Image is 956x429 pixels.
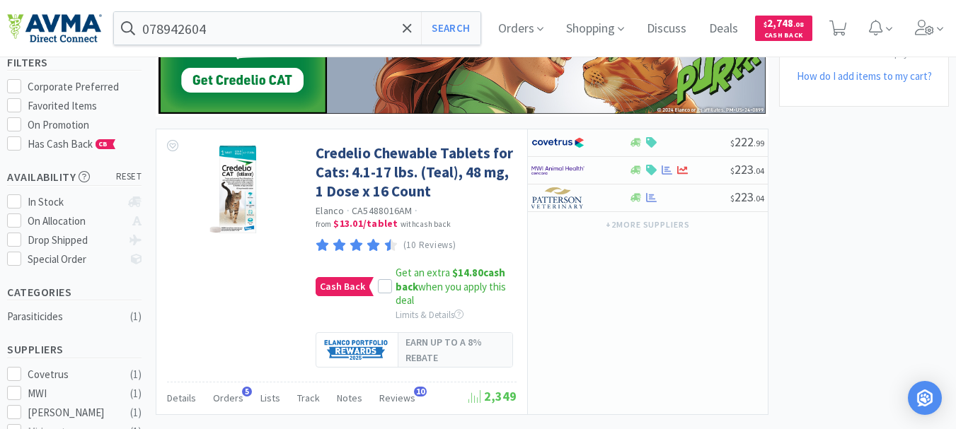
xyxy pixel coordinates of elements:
div: MWI [28,385,115,402]
div: On Allocation [28,213,122,230]
span: Has Cash Back [28,137,116,151]
img: f6b2451649754179b5b4e0c70c3f7cb0_2.png [531,160,584,181]
span: Notes [337,392,362,404]
img: f5e969b455434c6296c6d81ef179fa71_3.png [531,187,584,208]
div: Parasiticides [7,308,122,325]
a: Discuss [641,23,692,35]
span: Cash Back [316,278,369,295]
span: . 08 [793,20,804,29]
strong: $13.01 / tablet [333,217,398,230]
span: 223 [730,161,764,177]
a: Credelio Chewable Tablets for Cats: 4.1-17 lbs. (Teal), 48 mg, 1 Dose x 16 Count [316,143,513,201]
div: Open Intercom Messenger [908,381,942,415]
img: e4e33dab9f054f5782a47901c742baa9_102.png [7,13,102,43]
span: . 99 [754,138,764,148]
span: 2,748 [764,16,804,30]
div: Covetrus [28,366,115,383]
span: Limits & Details [396,309,463,321]
span: 5 [242,387,252,396]
a: $2,748.08Cash Back [755,9,812,47]
span: Details [167,392,196,404]
div: ( 1 ) [130,308,142,325]
button: +2more suppliers [599,215,697,235]
span: Cash Back [764,32,804,41]
p: (10 Reviews) [403,238,456,253]
span: 10 [414,387,427,396]
div: Drop Shipped [28,232,122,249]
div: ( 1 ) [130,404,142,421]
strong: cash back [396,266,505,293]
span: 2,349 [468,388,517,404]
a: Earn up to a 8% rebate [316,332,513,368]
span: Reviews [379,392,415,404]
h5: How do I add items to my cart? [780,68,948,85]
div: On Promotion [28,117,142,134]
h5: Availability [7,169,142,185]
div: Corporate Preferred [28,78,142,95]
span: . 04 [754,193,764,204]
span: 222 [730,134,764,150]
span: Get an extra when you apply this deal [396,266,506,307]
button: Search [421,12,480,45]
span: $14.80 [452,266,483,279]
span: $ [730,193,735,204]
span: Lists [260,392,280,404]
a: Deals [703,23,744,35]
span: $ [730,138,735,148]
span: Orders [213,392,243,404]
span: $ [764,20,767,29]
h5: Suppliers [7,341,142,358]
img: dd12ff36208f431f98e58dc8ff46f7d4_497199.jpg [192,143,284,235]
div: [PERSON_NAME] [28,404,115,421]
span: . 04 [754,165,764,176]
div: Favorited Items [28,98,142,114]
img: eeee45db25e54f2189c6cb6a1b48f519.png [323,339,391,360]
span: CB [96,140,110,148]
span: from [316,219,331,229]
span: · [415,204,417,217]
div: ( 1 ) [130,366,142,383]
span: with cash back [401,219,451,229]
a: Elanco [316,204,345,217]
span: Track [297,392,320,404]
span: reset [116,170,142,184]
img: 77fca1acd8b6420a9015268ca798ef17_1.png [531,132,584,153]
span: $ [730,165,735,176]
div: In Stock [28,194,122,211]
div: Special Order [28,251,122,268]
span: 223 [730,189,764,205]
span: Earn up to a 8% rebate [405,334,505,366]
div: ( 1 ) [130,385,142,402]
h5: Filters [7,54,142,71]
span: CA5488016AM [352,204,413,217]
span: · [347,204,350,217]
h5: Categories [7,284,142,300]
input: Search by item, sku, manufacturer, ingredient, size... [114,12,480,45]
